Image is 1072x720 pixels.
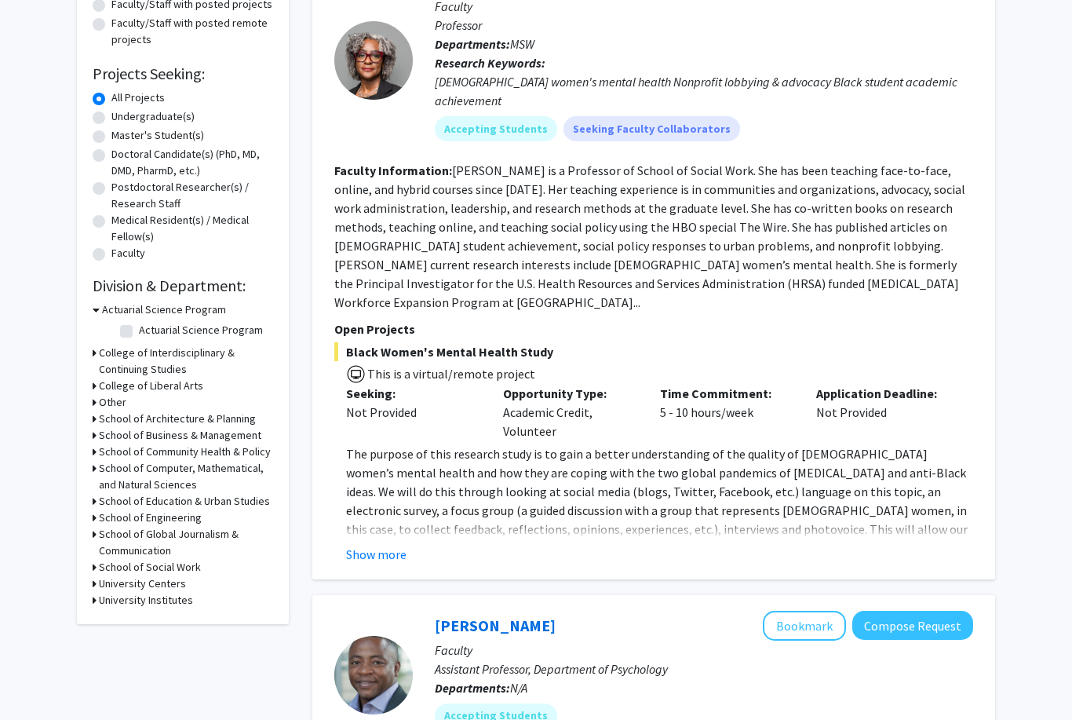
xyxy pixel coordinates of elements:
label: Actuarial Science Program [139,323,263,339]
label: All Projects [111,90,165,107]
button: Add Damon Bryant to Bookmarks [763,612,846,641]
span: We will do this through looking at social media (blogs, Twitter, Facebook, etc.) language on this... [346,484,968,557]
p: Open Projects [334,320,973,339]
b: Departments: [435,681,510,696]
b: Research Keywords: [435,56,545,71]
label: Medical Resident(s) / Medical Fellow(s) [111,213,273,246]
h3: University Institutes [99,593,193,609]
fg-read-more: [PERSON_NAME] is a Professor of School of Social Work. She has been teaching face-to-face, online... [334,163,965,311]
p: Seeking: [346,385,479,404]
div: [DEMOGRAPHIC_DATA] women's mental health Nonprofit lobbying & advocacy Black student academic ach... [435,73,973,111]
span: N/A [510,681,527,696]
h2: Projects Seeking: [93,65,273,84]
a: [PERSON_NAME] [435,616,556,636]
label: Faculty/Staff with posted remote projects [111,16,273,49]
mat-chip: Accepting Students [435,117,557,142]
h3: College of Interdisciplinary & Continuing Studies [99,345,273,378]
label: Master's Student(s) [111,128,204,144]
iframe: Chat [12,649,67,708]
b: Faculty Information: [334,163,452,179]
label: Undergraduate(s) [111,109,195,126]
label: Postdoctoral Researcher(s) / Research Staff [111,180,273,213]
div: 5 - 10 hours/week [648,385,805,441]
p: Professor [435,16,973,35]
h3: University Centers [99,576,186,593]
p: Assistant Professor, Department of Psychology [435,660,973,679]
span: The purpose of this research study is to gain a better understanding of the quality of [DEMOGRAPH... [346,447,966,500]
div: Not Provided [346,404,479,422]
span: MSW [510,37,534,53]
button: Show more [346,546,407,565]
mat-chip: Seeking Faculty Collaborators [563,117,740,142]
h3: School of Social Work [99,560,201,576]
p: Faculty [435,641,973,660]
h2: Division & Department: [93,277,273,296]
b: Departments: [435,37,510,53]
label: Doctoral Candidate(s) (PhD, MD, DMD, PharmD, etc.) [111,147,273,180]
div: Not Provided [804,385,961,441]
span: Black Women's Mental Health Study [334,343,973,362]
h3: School of Computer, Mathematical, and Natural Sciences [99,461,273,494]
h3: School of Education & Urban Studies [99,494,270,510]
p: Application Deadline: [816,385,950,404]
h3: School of Architecture & Planning [99,411,256,428]
p: Time Commitment: [660,385,793,404]
p: Opportunity Type: [503,385,636,404]
h3: School of Global Journalism & Communication [99,527,273,560]
h3: School of Engineering [99,510,202,527]
h3: Actuarial Science Program [102,302,226,319]
h3: Other [99,395,126,411]
h3: School of Business & Management [99,428,261,444]
h3: School of Community Health & Policy [99,444,271,461]
span: This is a virtual/remote project [366,367,535,382]
label: Faculty [111,246,145,262]
div: Academic Credit, Volunteer [491,385,648,441]
h3: College of Liberal Arts [99,378,203,395]
button: Compose Request to Damon Bryant [852,612,973,641]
